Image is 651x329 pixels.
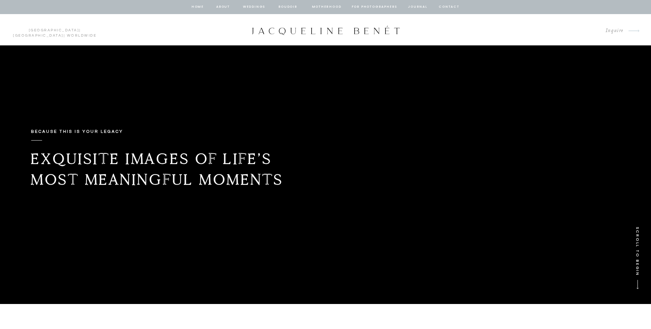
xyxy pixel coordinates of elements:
[31,149,283,189] b: Exquisite images of life’s most meaningful moments
[600,26,624,36] a: Inquire
[407,4,429,10] a: journal
[352,4,398,10] a: for photographers
[438,4,461,10] a: contact
[312,4,341,10] a: Motherhood
[242,4,266,10] a: Weddings
[632,227,641,286] p: SCROLL TO BEGIN
[278,4,298,10] a: BOUDOIR
[216,4,231,10] a: about
[31,129,123,134] b: Because this is your legacy
[29,29,80,32] a: [GEOGRAPHIC_DATA]
[191,4,205,10] a: home
[10,28,100,32] p: | | Worldwide
[13,34,64,37] a: [GEOGRAPHIC_DATA]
